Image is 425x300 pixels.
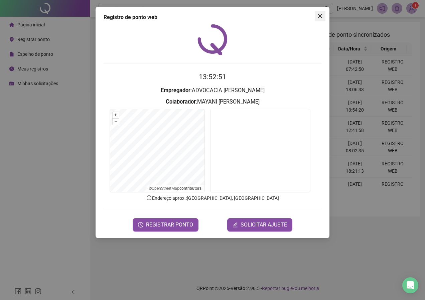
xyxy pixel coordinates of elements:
[133,218,198,232] button: REGISTRAR PONTO
[113,119,119,125] button: –
[241,221,287,229] span: SOLICITAR AJUSTE
[199,73,226,81] time: 13:52:51
[166,99,196,105] strong: Colaborador
[233,222,238,228] span: edit
[104,13,321,21] div: Registro de ponto web
[315,11,325,21] button: Close
[152,186,179,191] a: OpenStreetMap
[113,112,119,118] button: +
[104,86,321,95] h3: : ADVOCACIA [PERSON_NAME]
[402,277,418,293] div: Open Intercom Messenger
[227,218,292,232] button: editSOLICITAR AJUSTE
[197,24,228,55] img: QRPoint
[104,194,321,202] p: Endereço aprox. : [GEOGRAPHIC_DATA], [GEOGRAPHIC_DATA]
[146,221,193,229] span: REGISTRAR PONTO
[138,222,143,228] span: clock-circle
[104,98,321,106] h3: : MAYANI [PERSON_NAME]
[317,13,323,19] span: close
[149,186,202,191] li: © contributors.
[161,87,190,94] strong: Empregador
[146,195,152,201] span: info-circle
